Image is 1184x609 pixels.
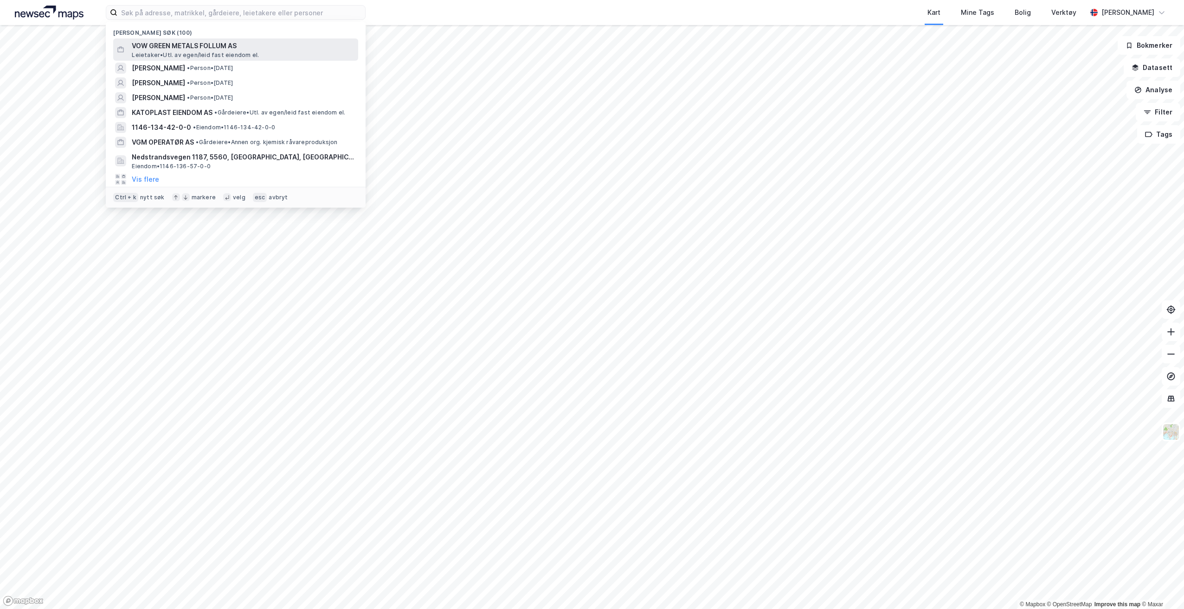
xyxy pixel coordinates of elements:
[132,51,259,59] span: Leietaker • Utl. av egen/leid fast eiendom el.
[1138,565,1184,609] div: Kontrollprogram for chat
[132,152,354,163] span: Nedstrandsvegen 1187, 5560, [GEOGRAPHIC_DATA], [GEOGRAPHIC_DATA]
[961,7,994,18] div: Mine Tags
[1138,565,1184,609] iframe: Chat Widget
[106,22,366,38] div: [PERSON_NAME] søk (100)
[253,193,267,202] div: esc
[1137,125,1180,144] button: Tags
[187,94,233,101] span: Person • [DATE]
[1101,7,1154,18] div: [PERSON_NAME]
[214,109,345,116] span: Gårdeiere • Utl. av egen/leid fast eiendom el.
[140,194,165,201] div: nytt søk
[132,92,185,103] span: [PERSON_NAME]
[187,64,190,71] span: •
[187,64,233,72] span: Person • [DATE]
[1118,36,1180,55] button: Bokmerker
[132,63,185,74] span: [PERSON_NAME]
[193,124,196,131] span: •
[1047,601,1092,608] a: OpenStreetMap
[1126,81,1180,99] button: Analyse
[3,596,44,606] a: Mapbox homepage
[117,6,365,19] input: Søk på adresse, matrikkel, gårdeiere, leietakere eller personer
[132,163,211,170] span: Eiendom • 1146-136-57-0-0
[214,109,217,116] span: •
[1136,103,1180,121] button: Filter
[132,40,354,51] span: VOW GREEN METALS FOLLUM AS
[187,79,233,87] span: Person • [DATE]
[1162,423,1180,441] img: Z
[1051,7,1076,18] div: Verktøy
[233,194,245,201] div: velg
[1094,601,1140,608] a: Improve this map
[187,79,190,86] span: •
[15,6,84,19] img: logo.a4113a55bc3d86da70a041830d287a7e.svg
[927,7,940,18] div: Kart
[1020,601,1045,608] a: Mapbox
[132,137,194,148] span: VGM OPERATØR AS
[269,194,288,201] div: avbryt
[196,139,199,146] span: •
[196,139,337,146] span: Gårdeiere • Annen org. kjemisk råvareproduksjon
[132,107,212,118] span: KATOPLAST EIENDOM AS
[113,193,138,202] div: Ctrl + k
[1124,58,1180,77] button: Datasett
[187,94,190,101] span: •
[1015,7,1031,18] div: Bolig
[132,122,191,133] span: 1146-134-42-0-0
[192,194,216,201] div: markere
[132,77,185,89] span: [PERSON_NAME]
[193,124,275,131] span: Eiendom • 1146-134-42-0-0
[132,174,159,185] button: Vis flere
